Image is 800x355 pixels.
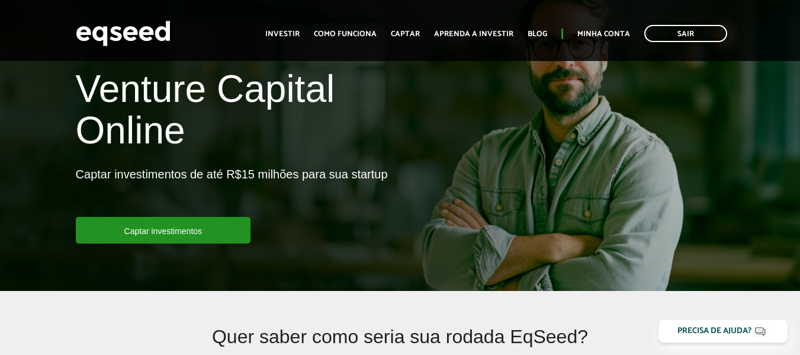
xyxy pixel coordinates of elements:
[528,30,547,38] a: Blog
[76,68,391,158] h1: Venture Capital Online
[314,30,377,38] a: Como funciona
[577,30,630,38] a: Minha conta
[76,167,388,217] p: Captar investimentos de até R$15 milhões para sua startup
[76,217,251,244] a: Captar investimentos
[76,18,171,49] img: EqSeed
[644,25,727,42] a: Sair
[265,30,300,38] a: Investir
[434,30,513,38] a: Aprenda a investir
[391,30,420,38] a: Captar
